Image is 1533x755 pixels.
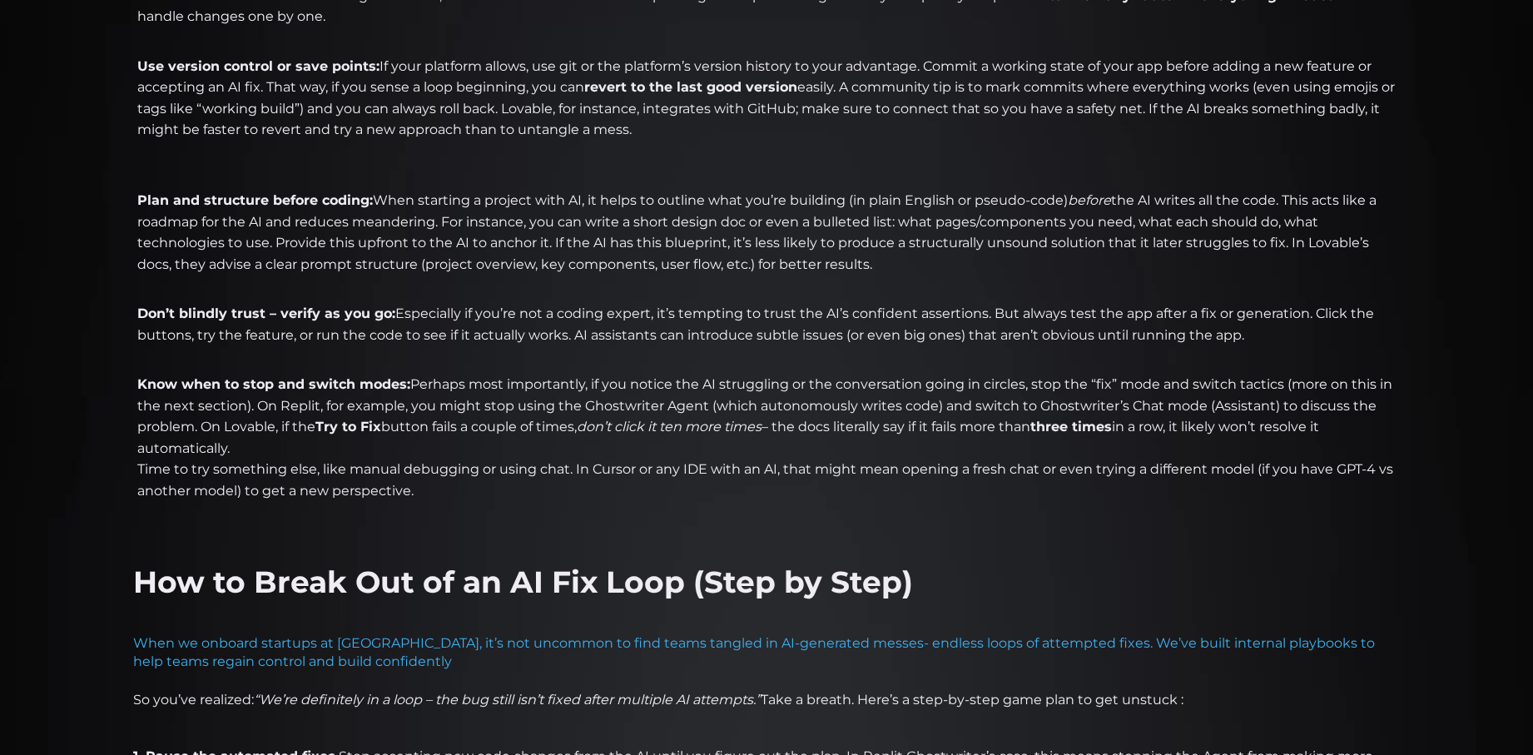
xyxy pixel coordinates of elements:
strong: Don’t blindly trust – verify as you go: [137,305,395,321]
li: If your platform allows, use git or the platform’s version history to your advantage. Commit a wo... [133,56,1400,184]
li: Especially if you’re not a coding expert, it’s tempting to trust the AI’s confident assertions. B... [133,303,1400,367]
em: “We’re definitely in a loop – the bug still isn’t fixed after multiple AI attempts.” [254,692,761,708]
em: before [1068,192,1111,208]
strong: How to Break Out of an AI Fix Loop (Step by Step) [133,564,913,600]
strong: revert to the last good version [584,79,797,95]
em: don’t click it ten more times [577,419,762,435]
p: So you’ve realized: Take a breath. Here’s a step-by-step game plan to get unstuck : [133,691,1400,728]
strong: Try to Fix [315,419,381,435]
strong: three times [1030,419,1112,435]
a: When we onboard startups at [GEOGRAPHIC_DATA], it’s not uncommon to find teams tangled in AI-gene... [133,635,1375,669]
strong: Plan and structure before coding: [137,192,373,208]
li: Perhaps most importantly, if you notice the AI struggling or the conversation going in circles, s... [133,374,1400,502]
strong: Know when to stop and switch modes: [137,376,410,392]
li: When starting a project with AI, it helps to outline what you’re building (in plain English or ps... [133,190,1400,296]
strong: Use version control or save points: [137,58,380,74]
